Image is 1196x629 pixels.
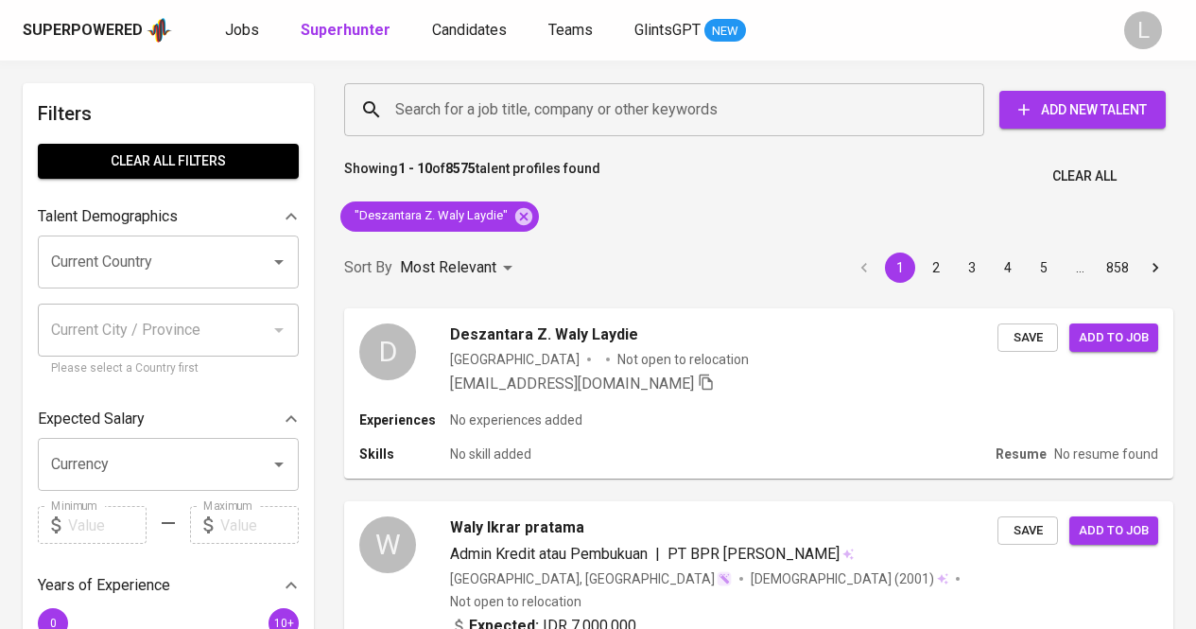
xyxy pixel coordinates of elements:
img: app logo [147,16,172,44]
b: 1 - 10 [398,161,432,176]
div: W [359,516,416,573]
span: Add New Talent [1014,98,1151,122]
b: 8575 [445,161,476,176]
span: Add to job [1079,327,1149,349]
p: Most Relevant [400,256,496,279]
a: Superhunter [301,19,394,43]
input: Value [220,506,299,544]
p: No experiences added [450,411,582,429]
button: page 1 [885,253,915,283]
a: Teams [548,19,597,43]
p: Please select a Country first [51,359,286,378]
p: No skill added [450,445,531,463]
span: [DEMOGRAPHIC_DATA] [751,569,894,588]
p: Experiences [359,411,450,429]
span: Save [1007,327,1049,349]
p: Expected Salary [38,408,145,430]
button: Clear All filters [38,144,299,179]
div: [GEOGRAPHIC_DATA] [450,350,580,369]
button: Clear All [1045,159,1124,194]
p: Not open to relocation [450,592,581,611]
a: DDeszantara Z. Waly Laydie[GEOGRAPHIC_DATA]Not open to relocation[EMAIL_ADDRESS][DOMAIN_NAME] Sav... [344,308,1173,479]
span: GlintsGPT [634,21,701,39]
span: [EMAIL_ADDRESS][DOMAIN_NAME] [450,375,694,393]
span: PT BPR [PERSON_NAME] [667,545,840,563]
div: Expected Salary [38,400,299,438]
button: Open [266,249,292,275]
button: Save [997,323,1058,353]
button: Go to page 5 [1029,253,1059,283]
p: Not open to relocation [617,350,749,369]
span: Admin Kredit atau Pembukuan [450,545,648,563]
button: Add to job [1069,323,1158,353]
button: Open [266,451,292,478]
button: Go to page 4 [993,253,1023,283]
h6: Filters [38,98,299,129]
div: Years of Experience [38,567,299,604]
div: Talent Demographics [38,198,299,236]
p: No resume found [1054,445,1158,463]
button: Add New Talent [999,91,1166,129]
a: Superpoweredapp logo [23,16,172,44]
button: Save [997,516,1058,546]
span: Save [1007,520,1049,542]
div: Most Relevant [400,251,519,286]
b: Superhunter [301,21,390,39]
span: | [655,543,660,566]
span: Waly Ikrar pratama [450,516,584,539]
div: (2001) [751,569,948,588]
a: Jobs [225,19,263,43]
p: Skills [359,445,450,463]
p: Years of Experience [38,574,170,597]
div: L [1124,11,1162,49]
div: D [359,323,416,380]
p: Showing of talent profiles found [344,159,600,194]
nav: pagination navigation [846,253,1173,283]
img: magic_wand.svg [717,571,732,586]
p: Talent Demographics [38,205,178,228]
button: Go to page 3 [957,253,987,283]
span: Clear All filters [53,149,284,173]
div: "Deszantara Z. Waly Laydie" [340,201,539,232]
span: Teams [548,21,593,39]
div: Superpowered [23,20,143,42]
span: Jobs [225,21,259,39]
span: Candidates [432,21,507,39]
a: Candidates [432,19,511,43]
button: Add to job [1069,516,1158,546]
button: Go to page 2 [921,253,951,283]
span: Add to job [1079,520,1149,542]
div: … [1065,258,1095,277]
span: Deszantara Z. Waly Laydie [450,323,638,346]
p: Resume [996,445,1047,463]
p: Sort By [344,256,392,279]
a: GlintsGPT NEW [634,19,746,43]
span: Clear All [1052,165,1117,188]
span: NEW [704,22,746,41]
div: [GEOGRAPHIC_DATA], [GEOGRAPHIC_DATA] [450,569,732,588]
input: Value [68,506,147,544]
button: Go to next page [1140,253,1170,283]
button: Go to page 858 [1101,253,1135,283]
span: "Deszantara Z. Waly Laydie" [340,207,519,225]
